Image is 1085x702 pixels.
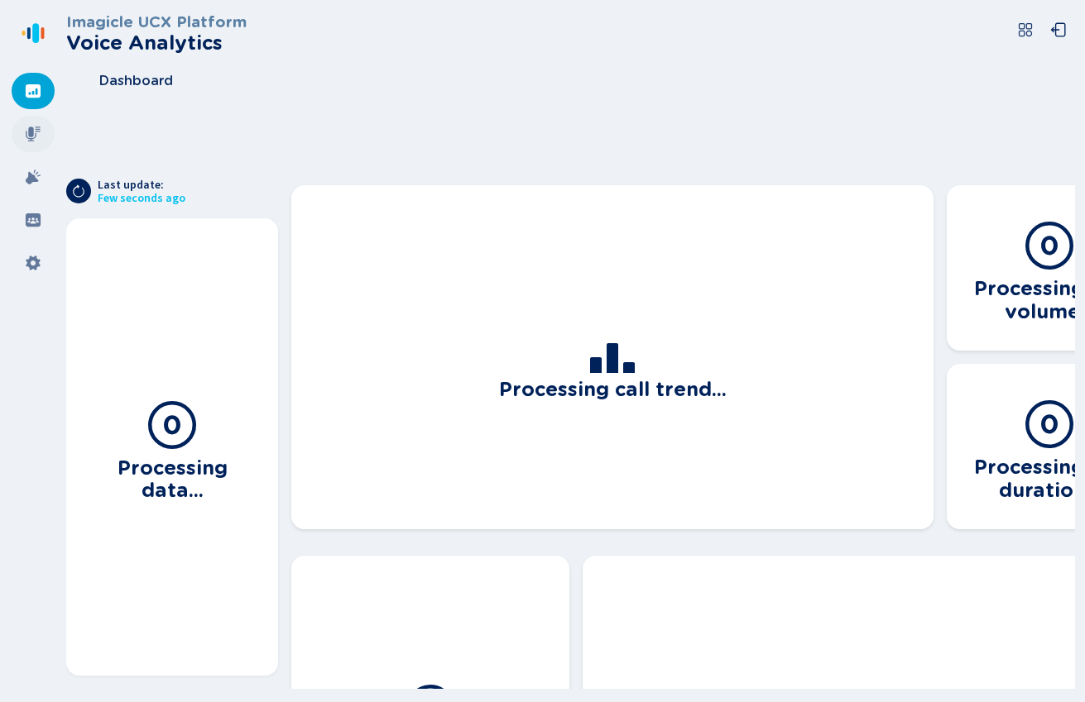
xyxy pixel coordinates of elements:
svg: groups-filled [25,212,41,228]
span: Last update: [98,179,185,192]
h3: Processing data... [86,451,258,502]
span: Dashboard [99,74,173,88]
span: Few seconds ago [98,192,185,205]
div: Alarms [12,159,55,195]
div: Groups [12,202,55,238]
svg: box-arrow-left [1050,21,1067,38]
div: Dashboard [12,73,55,109]
h3: Imagicle UCX Platform [66,13,247,31]
svg: arrow-clockwise [72,184,85,198]
h2: Voice Analytics [66,31,247,55]
svg: mic-fill [25,126,41,142]
div: Recordings [12,116,55,152]
svg: dashboard-filled [25,83,41,99]
h3: Processing call trend... [499,373,727,401]
svg: alarm-filled [25,169,41,185]
div: Settings [12,245,55,281]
